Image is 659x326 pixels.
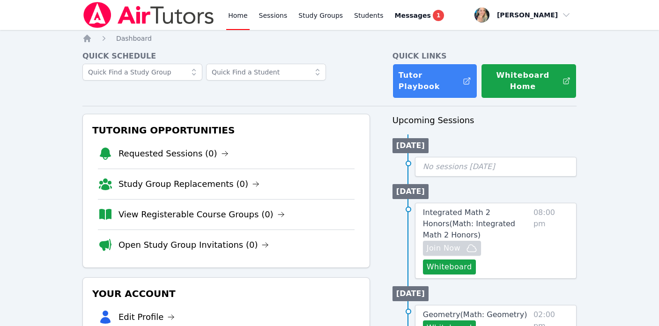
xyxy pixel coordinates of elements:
a: Tutor Playbook [392,64,477,98]
nav: Breadcrumb [82,34,577,43]
li: [DATE] [392,286,429,301]
span: Messages [395,11,431,20]
a: Study Group Replacements (0) [118,178,259,191]
h3: Upcoming Sessions [392,114,577,127]
a: View Registerable Course Groups (0) [118,208,285,221]
h4: Quick Schedule [82,51,370,62]
a: Dashboard [116,34,152,43]
span: Integrated Math 2 Honors ( Math: Integrated Math 2 Honors ) [423,208,515,239]
button: Whiteboard [423,259,476,274]
span: Dashboard [116,35,152,42]
a: Integrated Math 2 Honors(Math: Integrated Math 2 Honors) [423,207,530,241]
span: No sessions [DATE] [423,162,495,171]
h4: Quick Links [392,51,577,62]
button: Whiteboard Home [481,64,577,98]
span: Geometry ( Math: Geometry ) [423,310,527,319]
span: 1 [433,10,444,21]
span: 08:00 pm [533,207,569,274]
li: [DATE] [392,184,429,199]
img: Air Tutors [82,2,215,28]
h3: Tutoring Opportunities [90,122,362,139]
a: Open Study Group Invitations (0) [118,238,269,252]
a: Requested Sessions (0) [118,147,229,160]
input: Quick Find a Study Group [82,64,202,81]
button: Join Now [423,241,481,256]
li: [DATE] [392,138,429,153]
a: Edit Profile [118,311,175,324]
span: Join Now [427,243,460,254]
h3: Your Account [90,285,362,302]
input: Quick Find a Student [206,64,326,81]
a: Geometry(Math: Geometry) [423,309,527,320]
